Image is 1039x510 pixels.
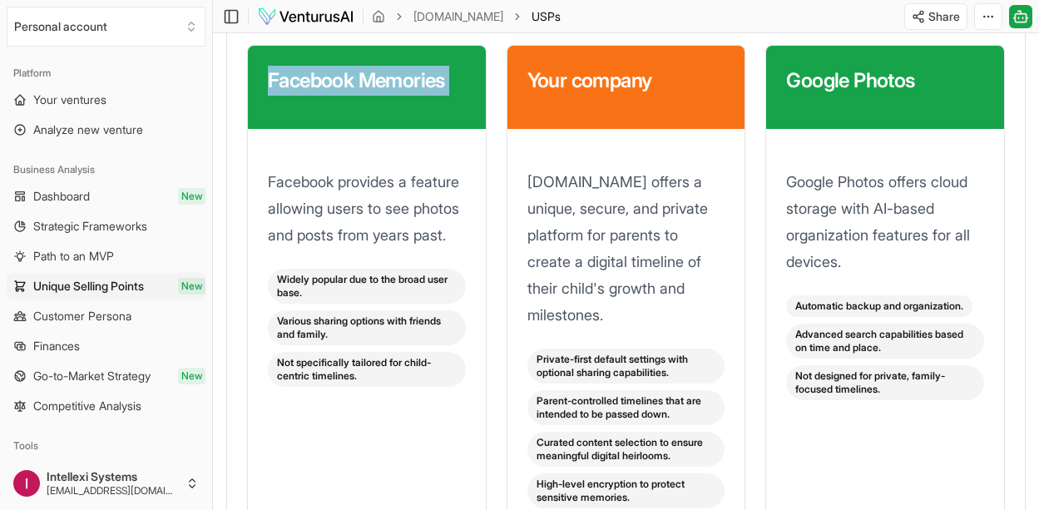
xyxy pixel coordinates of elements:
span: New [178,278,205,295]
span: USPs [532,8,561,25]
span: Strategic Frameworks [33,218,147,235]
span: Unique Selling Points [33,278,144,295]
nav: breadcrumb [372,8,561,25]
div: Curated content selection to ensure meaningful digital heirlooms. [527,432,725,467]
p: [DOMAIN_NAME] offers a unique, secure, and private platform for parents to create a digital timel... [527,169,725,329]
button: Intellexi Systems[EMAIL_ADDRESS][DOMAIN_NAME] [7,463,205,503]
span: Path to an MVP [33,248,114,265]
a: Unique Selling PointsNew [7,273,205,300]
span: Share [928,8,960,25]
a: Your ventures [7,87,205,113]
button: Share [904,3,967,30]
span: New [178,368,205,384]
span: Intellexi Systems [47,469,179,484]
span: Competitive Analysis [33,398,141,414]
div: Automatic backup and organization. [786,295,972,317]
div: Not designed for private, family-focused timelines. [786,365,984,400]
div: Advanced search capabilities based on time and place. [786,324,984,359]
a: DashboardNew [7,183,205,210]
img: logo [257,7,354,27]
span: Go-to-Market Strategy [33,368,151,384]
a: Competitive Analysis [7,393,205,419]
span: Analyze new venture [33,121,143,138]
h3: Your company [527,66,725,96]
span: Finances [33,338,80,354]
h3: Google Photos [786,66,984,96]
span: [EMAIL_ADDRESS][DOMAIN_NAME] [47,484,179,498]
div: Various sharing options with friends and family. [268,310,466,345]
div: Tools [7,433,205,459]
div: Widely popular due to the broad user base. [268,269,466,304]
a: Go-to-Market StrategyNew [7,363,205,389]
span: Dashboard [33,188,90,205]
div: Business Analysis [7,156,205,183]
a: Analyze new venture [7,116,205,143]
h3: Facebook Memories [268,66,466,96]
div: High-level encryption to protect sensitive memories. [527,473,725,508]
img: ACg8ocLcTlt7AJogminYoGvKbwqjFcN1CL-1dgZtv9r4BNzlWCvEcA=s96-c [13,470,40,497]
a: Customer Persona [7,303,205,329]
span: USPs [532,9,561,23]
a: [DOMAIN_NAME] [413,8,503,25]
button: Select an organization [7,7,205,47]
div: Parent-controlled timelines that are intended to be passed down. [527,390,725,425]
a: Path to an MVP [7,243,205,270]
a: Strategic Frameworks [7,213,205,240]
span: Customer Persona [33,308,131,324]
a: Finances [7,333,205,359]
span: Your ventures [33,92,106,108]
p: Google Photos offers cloud storage with AI-based organization features for all devices. [786,169,984,275]
div: Platform [7,60,205,87]
div: Private-first default settings with optional sharing capabilities. [527,349,725,384]
p: Facebook provides a feature allowing users to see photos and posts from years past. [268,169,466,249]
div: Not specifically tailored for child-centric timelines. [268,352,466,387]
span: New [178,188,205,205]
